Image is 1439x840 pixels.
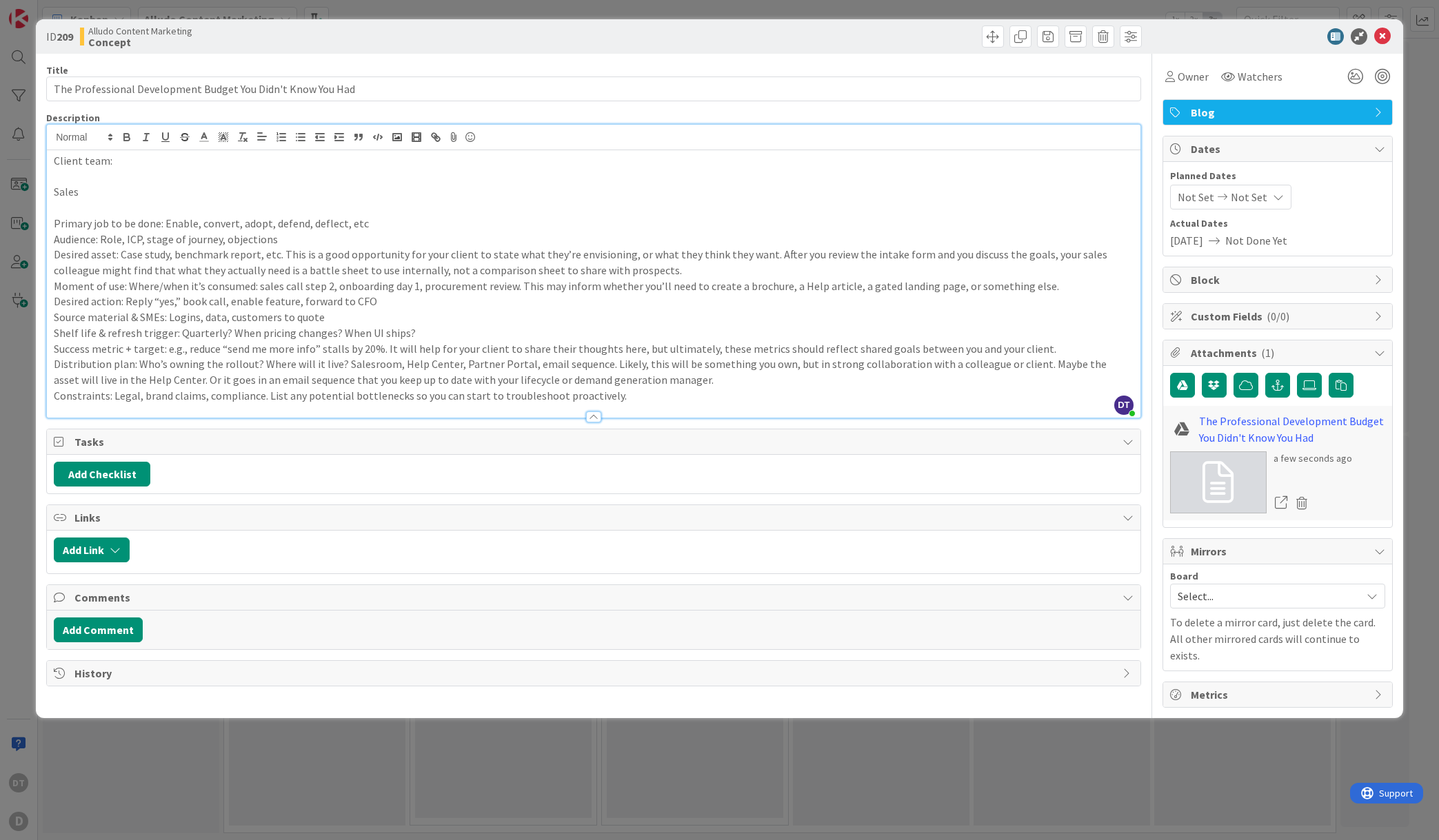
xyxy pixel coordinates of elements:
[54,462,150,486] button: Add Checklist
[46,28,73,45] span: ID
[1178,586,1354,606] span: Select...
[29,2,63,19] span: Support
[1261,346,1274,360] span: ( 1 )
[54,153,1134,169] p: Client team:
[57,30,73,43] b: 209
[46,76,1141,101] input: type card name here...
[1170,614,1385,664] p: To delete a mirror card, just delete the card. All other mirrored cards will continue to exists.
[74,433,1116,450] span: Tasks
[1274,451,1352,466] div: a few seconds ago
[74,589,1116,606] span: Comments
[54,325,1134,341] p: Shelf life & refresh trigger: Quarterly? When pricing changes? When UI ships?
[54,341,1134,357] p: Success metric + target: e.g., reduce “send me more info” stalls by 20%. It will help for your cl...
[1191,308,1367,325] span: Custom Fields
[1238,68,1282,85] span: Watchers
[1191,686,1367,703] span: Metrics
[1170,571,1198,581] span: Board
[54,537,130,562] button: Add Link
[1274,494,1289,512] a: Open
[54,617,143,642] button: Add Comment
[54,278,1134,294] p: Moment of use: Where/when it’s consumed: sales call step 2, onboarding day 1, procurement review....
[54,216,1134,232] p: Primary job to be done: Enable, convert, adopt, defend, deflect, etc
[1191,345,1367,361] span: Attachments
[1170,232,1203,249] span: [DATE]
[1170,216,1385,231] span: Actual Dates
[54,184,1134,200] p: Sales
[1231,189,1267,205] span: Not Set
[54,294,1134,309] p: Desired action: Reply “yes,” book call, enable feature, forward to CFO
[1114,396,1134,415] span: DT
[1178,189,1214,205] span: Not Set
[1170,169,1385,183] span: Planned Dates
[54,388,1134,404] p: Constraints: Legal, brand claims, compliance. List any potential bottlenecks so you can start to ...
[1225,232,1287,249] span: Not Done Yet
[1191,141,1367,157] span: Dates
[46,64,68,76] label: Title
[54,356,1134,387] p: Distribution plan: Who’s owning the rollout? Where will it live? Salesroom, Help Center, Partner ...
[46,112,100,124] span: Description
[1178,68,1209,85] span: Owner
[54,232,1134,247] p: Audience: Role, ICP, stage of journey, objections
[1267,309,1289,323] span: ( 0/0 )
[54,309,1134,325] p: Source material & SMEs: Logins, data, customers to quote
[74,509,1116,526] span: Links
[88,37,192,48] b: Concept
[88,25,192,37] span: Alludo Content Marketing
[1191,104,1367,121] span: Blog
[54,247,1134,278] p: Desired asset: Case study, benchmark report, etc. This is a good opportunity for your client to s...
[74,665,1116,682] span: History
[1199,413,1385,446] a: The Professional Development Budget You Didn't Know You Had
[1191,543,1367,560] span: Mirrors
[1191,272,1367,288] span: Block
